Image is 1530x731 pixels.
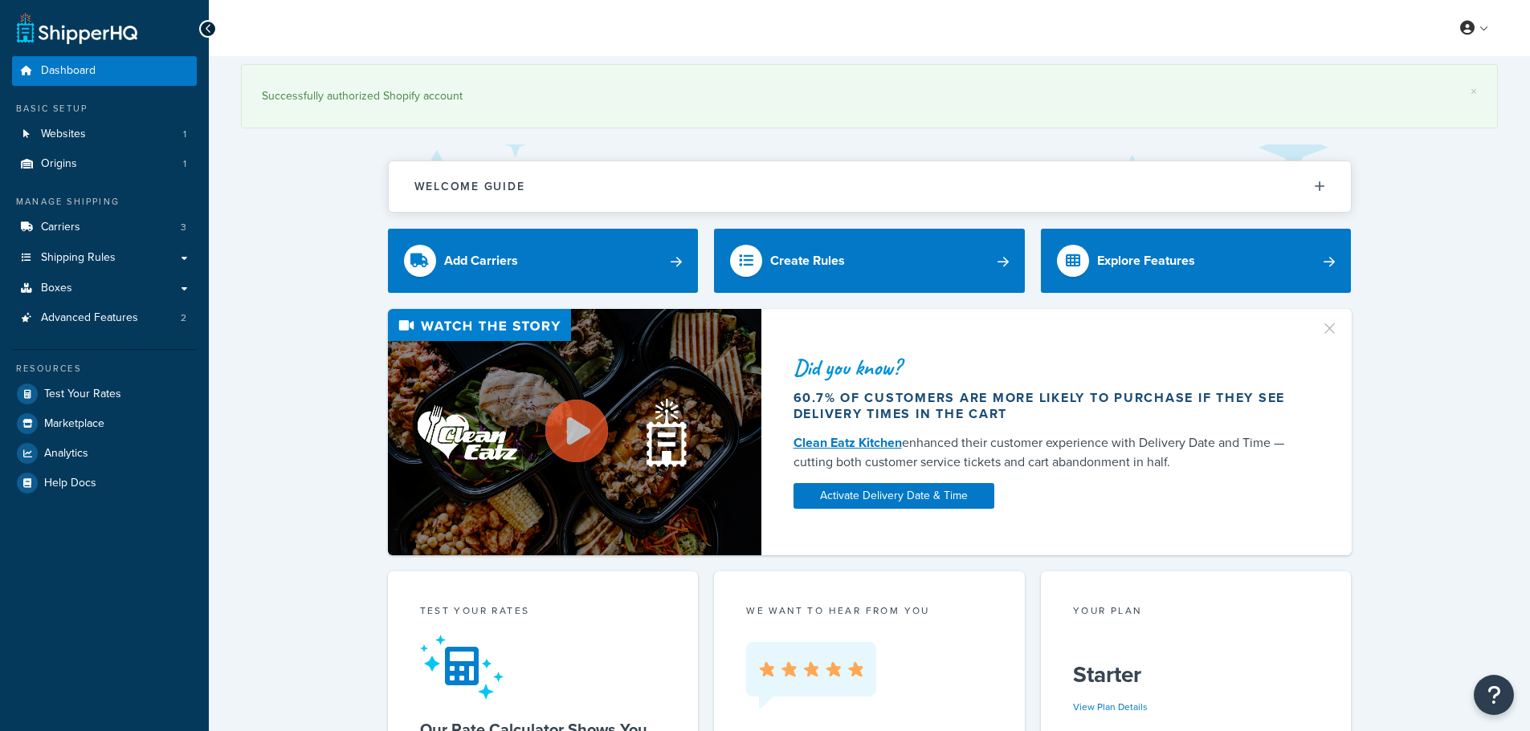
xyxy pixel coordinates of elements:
[12,56,197,86] a: Dashboard
[12,303,197,333] li: Advanced Features
[794,356,1301,379] div: Did you know?
[1073,662,1320,688] h5: Starter
[794,483,994,509] a: Activate Delivery Date & Time
[41,157,77,171] span: Origins
[1097,250,1195,272] div: Explore Features
[794,433,902,452] a: Clean Eatz Kitchen
[1474,675,1514,715] button: Open Resource Center
[41,311,138,325] span: Advanced Features
[420,603,667,622] div: Test your rates
[12,380,197,408] a: Test Your Rates
[1073,700,1148,714] a: View Plan Details
[794,390,1301,422] div: 60.7% of customers are more likely to purchase if they see delivery times in the cart
[262,85,1477,108] div: Successfully authorized Shopify account
[183,157,186,171] span: 1
[12,213,197,242] li: Carriers
[1471,85,1477,98] a: ×
[41,251,116,265] span: Shipping Rules
[12,243,197,273] a: Shipping Rules
[770,250,845,272] div: Create Rules
[41,128,86,141] span: Websites
[12,149,197,179] li: Origins
[12,409,197,438] a: Marketplace
[746,603,993,618] p: we want to hear from you
[794,433,1301,472] div: enhanced their customer experience with Delivery Date and Time — cutting both customer service ti...
[12,213,197,242] a: Carriers3
[389,161,1351,212] button: Welcome Guide
[44,447,88,461] span: Analytics
[12,274,197,303] a: Boxes
[41,64,96,78] span: Dashboard
[12,303,197,333] a: Advanced Features2
[414,181,525,193] h2: Welcome Guide
[41,282,72,295] span: Boxes
[44,477,96,490] span: Help Docs
[12,195,197,209] div: Manage Shipping
[388,229,699,293] a: Add Carriers
[388,309,761,555] img: Video thumbnail
[714,229,1025,293] a: Create Rules
[444,250,518,272] div: Add Carriers
[12,102,197,116] div: Basic Setup
[12,149,197,179] a: Origins1
[1073,603,1320,622] div: Your Plan
[12,120,197,149] a: Websites1
[1041,229,1352,293] a: Explore Features
[12,439,197,468] a: Analytics
[183,128,186,141] span: 1
[181,221,186,234] span: 3
[181,311,186,325] span: 2
[12,120,197,149] li: Websites
[12,469,197,497] a: Help Docs
[12,362,197,376] div: Resources
[44,417,104,431] span: Marketplace
[41,221,80,234] span: Carriers
[44,388,121,401] span: Test Your Rates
